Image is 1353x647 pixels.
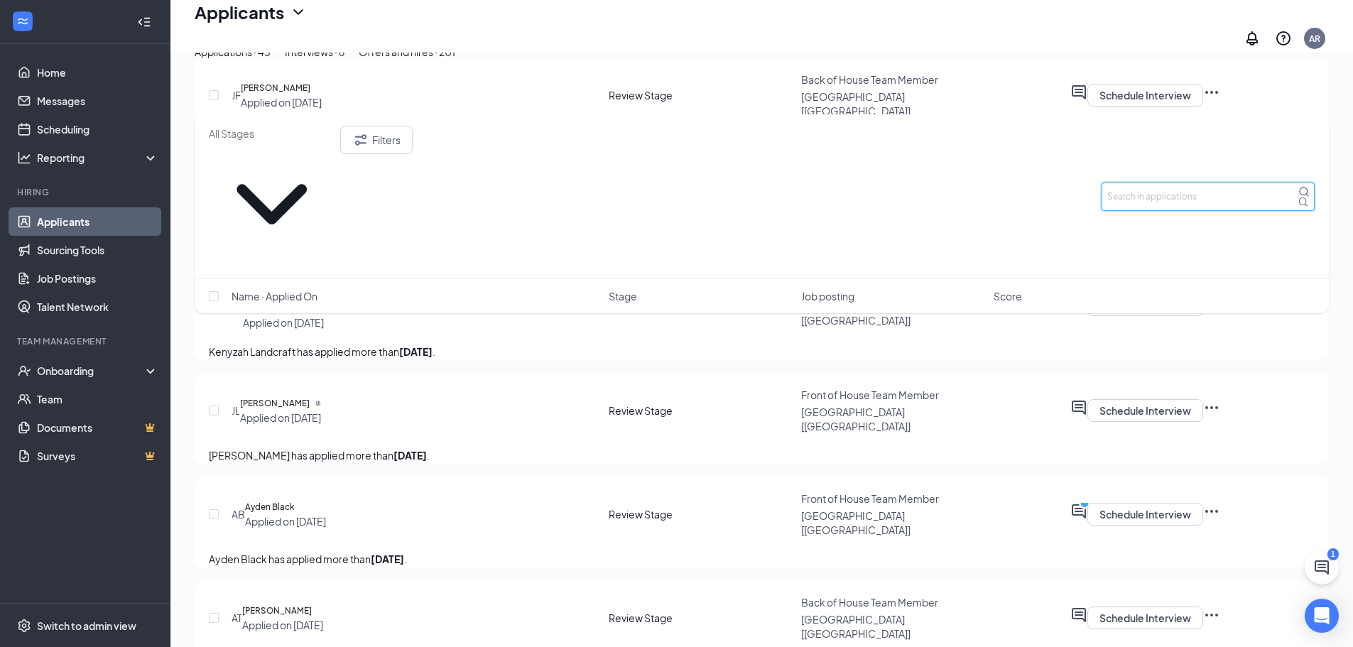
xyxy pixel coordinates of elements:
[1244,30,1261,47] svg: Notifications
[37,364,146,378] div: Onboarding
[1327,548,1339,560] div: 1
[17,335,156,347] div: Team Management
[209,141,335,267] svg: ChevronDown
[242,618,323,632] div: Applied on [DATE]
[1087,399,1203,422] button: Schedule Interview
[209,126,335,141] input: All Stages
[1203,607,1220,624] svg: Ellipses
[1298,186,1310,197] svg: MagnifyingGlass
[994,289,1022,303] span: Score
[340,126,413,154] button: Filter Filters
[17,186,156,198] div: Hiring
[1070,399,1087,416] svg: ActiveChat
[393,449,427,462] b: [DATE]
[242,604,312,618] h5: [PERSON_NAME]
[37,58,158,87] a: Home
[240,411,321,425] div: Applied on [DATE]
[1313,559,1330,576] svg: ChatActive
[232,507,245,521] div: AB
[609,611,793,625] div: Review Stage
[232,611,242,625] div: AT
[1070,503,1087,520] svg: ActiveChat
[209,551,1315,567] p: Ayden Black has applied more than .
[290,4,307,21] svg: ChevronDown
[801,596,938,609] span: Back of House Team Member
[37,115,158,143] a: Scheduling
[399,345,433,358] b: [DATE]
[352,131,369,148] svg: Filter
[37,264,158,293] a: Job Postings
[245,514,326,528] div: Applied on [DATE]
[137,15,151,29] svg: Collapse
[16,14,30,28] svg: WorkstreamLogo
[315,401,321,406] svg: Document
[17,151,31,165] svg: Analysis
[37,385,158,413] a: Team
[371,553,404,565] b: [DATE]
[240,396,310,411] h5: [PERSON_NAME]
[609,507,793,521] div: Review Stage
[17,619,31,633] svg: Settings
[37,442,158,470] a: SurveysCrown
[801,406,911,433] span: [GEOGRAPHIC_DATA] [[GEOGRAPHIC_DATA]]
[1087,607,1203,629] button: Schedule Interview
[209,447,1315,463] p: [PERSON_NAME] has applied more than .
[37,236,158,264] a: Sourcing Tools
[1305,550,1339,585] button: ChatActive
[1070,607,1087,624] svg: ActiveChat
[37,151,159,165] div: Reporting
[209,344,1315,359] p: Kenyzah Landcraft has applied more than .
[37,293,158,321] a: Talent Network
[1079,497,1096,514] svg: PrimaryDot
[37,619,136,633] div: Switch to admin view
[801,388,939,401] span: Front of House Team Member
[801,509,911,536] span: [GEOGRAPHIC_DATA] [[GEOGRAPHIC_DATA]]
[1203,503,1220,520] svg: Ellipses
[232,289,317,303] span: Name · Applied On
[801,492,939,505] span: Front of House Team Member
[609,289,637,303] span: Stage
[1203,399,1220,416] svg: Ellipses
[1087,503,1203,526] button: Schedule Interview
[801,289,854,303] span: Job posting
[37,413,158,442] a: DocumentsCrown
[1275,30,1292,47] svg: QuestionInfo
[245,500,294,514] h5: Ayden Black
[1309,33,1320,45] div: AR
[37,87,158,115] a: Messages
[609,403,793,418] div: Review Stage
[17,364,31,378] svg: UserCheck
[232,403,240,418] div: JL
[1305,599,1339,633] div: Open Intercom Messenger
[801,613,911,640] span: [GEOGRAPHIC_DATA] [[GEOGRAPHIC_DATA]]
[37,207,158,236] a: Applicants
[1102,183,1315,211] input: Search in applications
